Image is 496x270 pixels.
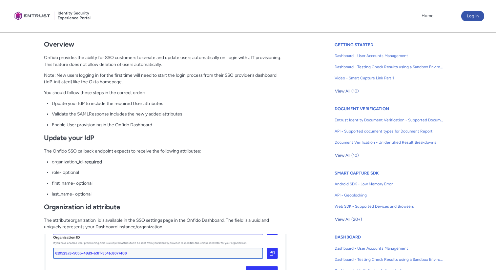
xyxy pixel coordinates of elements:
h2: Organization id attribute [44,203,286,211]
span: Dashboard - Testing Check Results using a Sandbox Environment [335,64,444,70]
a: Document Verification - Unidentified Result Breakdowns [335,137,444,148]
span: role [52,170,60,175]
span: View All (10) [335,151,359,160]
span: last_name [52,191,72,197]
p: - [52,158,286,165]
p: The Onfido SSO callback endpoint expects to receive the following attributes: [44,148,286,155]
a: Dashboard - Testing Check Results using a Sandbox Environment [335,61,444,73]
span: Android SDK - Low Memory Error [335,181,444,187]
p: - optional [52,191,286,197]
p: - optional [52,169,286,176]
a: GETTING STARTED [335,42,373,47]
button: View All (10) [335,150,359,161]
a: Android SDK - Low Memory Error [335,178,444,190]
strong: required [85,159,102,164]
p: Onfido provides the ability for SSO customers to create and update users automatically on Login w... [44,54,286,68]
a: DASHBOARD [335,235,361,239]
span: Entrust Identity Document Verification - Supported Document type and size [335,117,444,123]
span: organization_id [71,218,101,223]
span: Document Verification - Unidentified Result Breakdowns [335,139,444,145]
a: SMART CAPTURE SDK [335,171,379,176]
p: Enable User provisioning in the Onfido Dashboard [52,121,286,128]
span: organization_id [52,159,83,164]
span: Dashboard - User Accounts Management [335,245,444,251]
button: View All (10) [335,86,359,96]
a: Dashboard - User Accounts Management [335,243,444,254]
p: You should follow these steps in the correct order: [44,89,286,96]
span: Dashboard - User Accounts Management [335,53,444,59]
span: Dashboard - Testing Check Results using a Sandbox Environment [335,257,444,262]
a: DOCUMENT VERIFICATION [335,106,389,111]
button: View All (20+) [335,214,362,225]
a: Dashboard - User Accounts Management [335,50,444,61]
span: API - Supported document types for Document Report [335,128,444,134]
a: Video - Smart Capture Link Part 1 [335,73,444,84]
span: View All (10) [335,86,359,96]
p: Note: New users logging in for the first time will need to start the login process from their SSO... [44,72,286,85]
a: Entrust Identity Document Verification - Supported Document type and size [335,114,444,126]
p: Validate the SAMLResponse includes the newly added attributes [52,111,286,117]
span: first_name [52,180,73,186]
a: Dashboard - Testing Check Results using a Sandbox Environment [335,254,444,265]
p: The attribute is available in the SSO settings page in the Onfido Dashboard. The field is a uuid ... [44,217,286,230]
p: Update your IdP to include the required User attributes [52,100,286,107]
h2: Overview [44,40,286,49]
span: View All (20+) [335,215,362,224]
span: Video - Smart Capture Link Part 1 [335,75,444,81]
p: - optional [52,180,286,187]
span: API - Geoblocking [335,192,444,198]
a: API - Geoblocking [335,190,444,201]
a: API - Supported document types for Document Report [335,126,444,137]
a: Web SDK - Supported Devices and Browsers [335,201,444,212]
span: Web SDK - Supported Devices and Browsers [335,203,444,209]
h2: Update your IdP [44,134,286,142]
a: Home [420,11,435,21]
button: Log in [461,11,484,21]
